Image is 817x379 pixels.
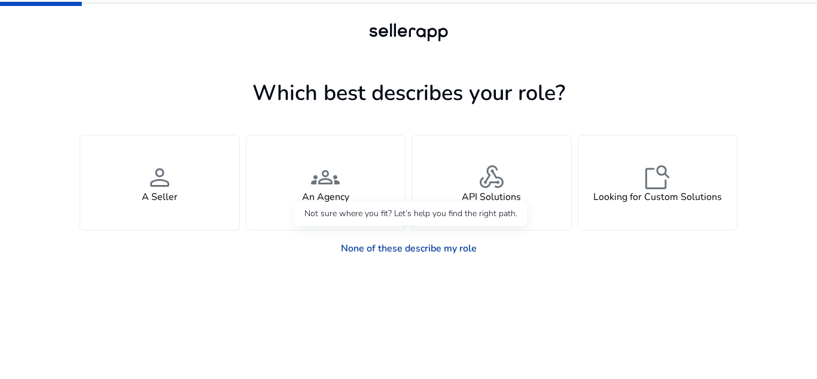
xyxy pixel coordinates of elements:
[246,135,406,231] button: groupsAn Agency
[477,163,506,192] span: webhook
[331,237,486,260] a: None of these describe my role
[311,163,340,192] span: groups
[142,192,178,203] h4: A Seller
[462,192,521,203] h4: API Solutions
[411,135,572,231] button: webhookAPI Solutions
[80,135,240,231] button: personA Seller
[295,202,527,226] div: Not sure where you fit? Let’s help you find the right path.
[593,192,722,203] h4: Looking for Custom Solutions
[643,163,672,192] span: feature_search
[578,135,738,231] button: feature_searchLooking for Custom Solutions
[80,80,737,106] h1: Which best describes your role?
[302,192,349,203] h4: An Agency
[145,163,174,192] span: person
